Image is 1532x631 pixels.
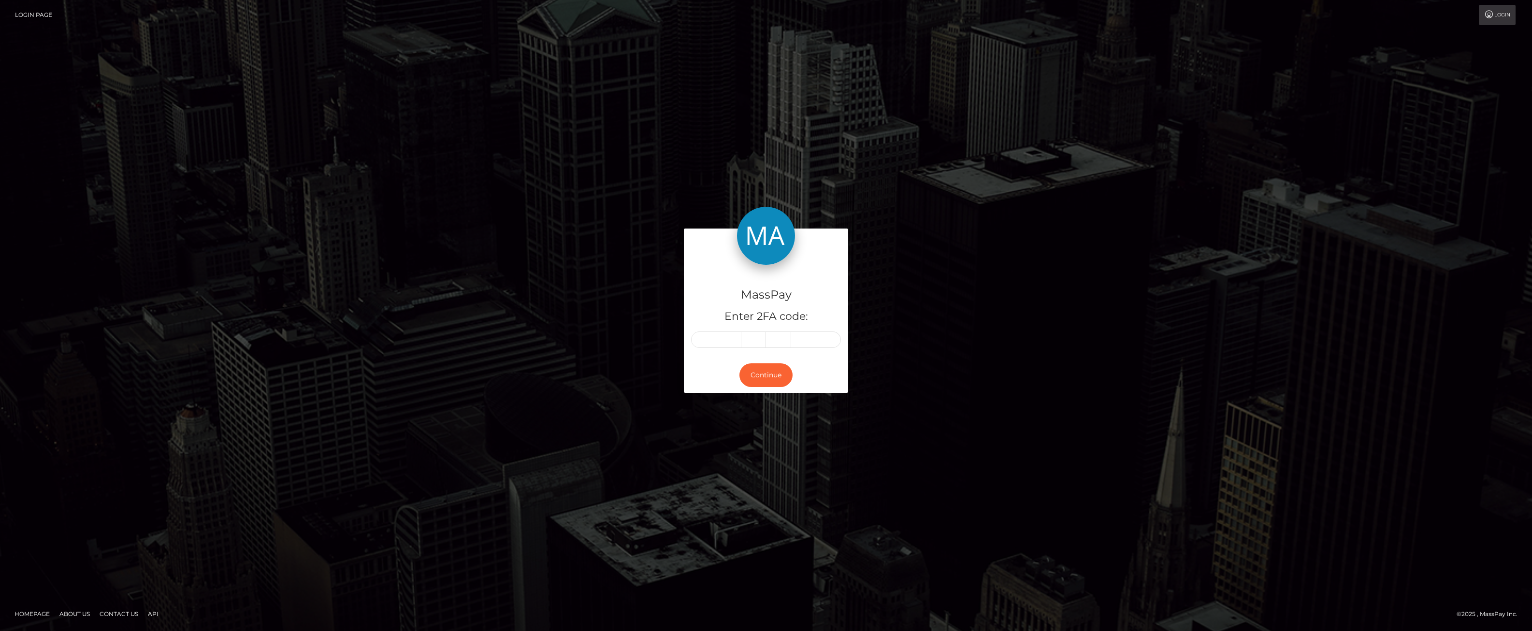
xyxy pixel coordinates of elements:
div: © 2025 , MassPay Inc. [1457,609,1525,619]
a: About Us [56,606,94,621]
a: Login [1479,5,1516,25]
h5: Enter 2FA code: [691,309,841,324]
a: Login Page [15,5,52,25]
h4: MassPay [691,287,841,303]
button: Continue [739,363,793,387]
img: MassPay [737,207,795,265]
a: Homepage [11,606,54,621]
a: API [144,606,162,621]
a: Contact Us [96,606,142,621]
